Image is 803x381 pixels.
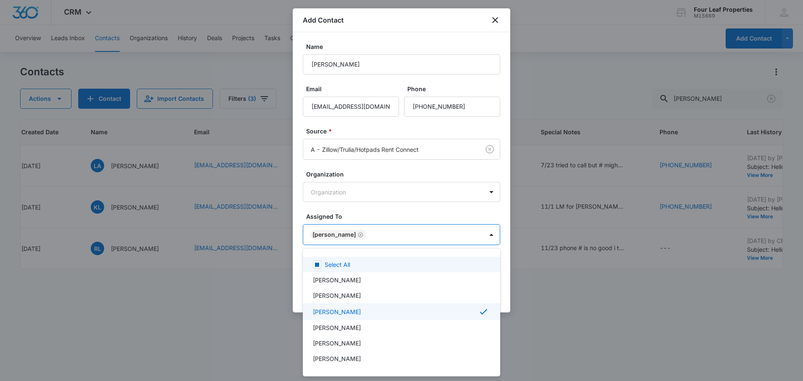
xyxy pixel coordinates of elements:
[313,276,361,284] p: [PERSON_NAME]
[325,260,350,269] p: Select All
[313,307,361,316] p: [PERSON_NAME]
[313,323,361,332] p: [PERSON_NAME]
[313,291,361,300] p: [PERSON_NAME]
[313,339,361,348] p: [PERSON_NAME]
[313,354,361,363] p: [PERSON_NAME]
